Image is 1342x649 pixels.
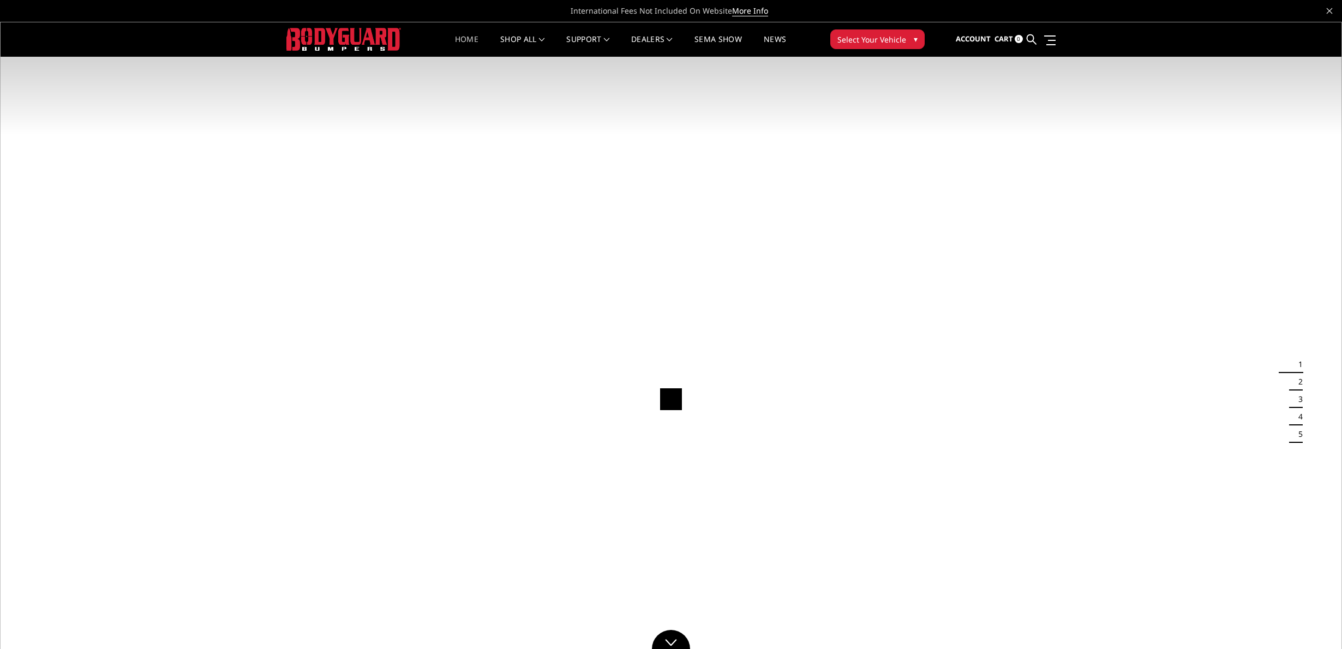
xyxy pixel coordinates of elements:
[1292,408,1303,425] button: 4 of 5
[1292,425,1303,443] button: 5 of 5
[914,33,918,45] span: ▾
[1015,35,1023,43] span: 0
[994,34,1013,44] span: Cart
[837,34,906,45] span: Select Your Vehicle
[500,35,544,57] a: shop all
[994,25,1023,54] a: Cart 0
[956,34,991,44] span: Account
[732,5,768,16] a: More Info
[631,35,673,57] a: Dealers
[286,28,401,50] img: BODYGUARD BUMPERS
[830,29,925,49] button: Select Your Vehicle
[455,35,478,57] a: Home
[956,25,991,54] a: Account
[1292,373,1303,390] button: 2 of 5
[764,35,786,57] a: News
[566,35,609,57] a: Support
[652,630,690,649] a: Click to Down
[1292,356,1303,373] button: 1 of 5
[1292,390,1303,408] button: 3 of 5
[694,35,742,57] a: SEMA Show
